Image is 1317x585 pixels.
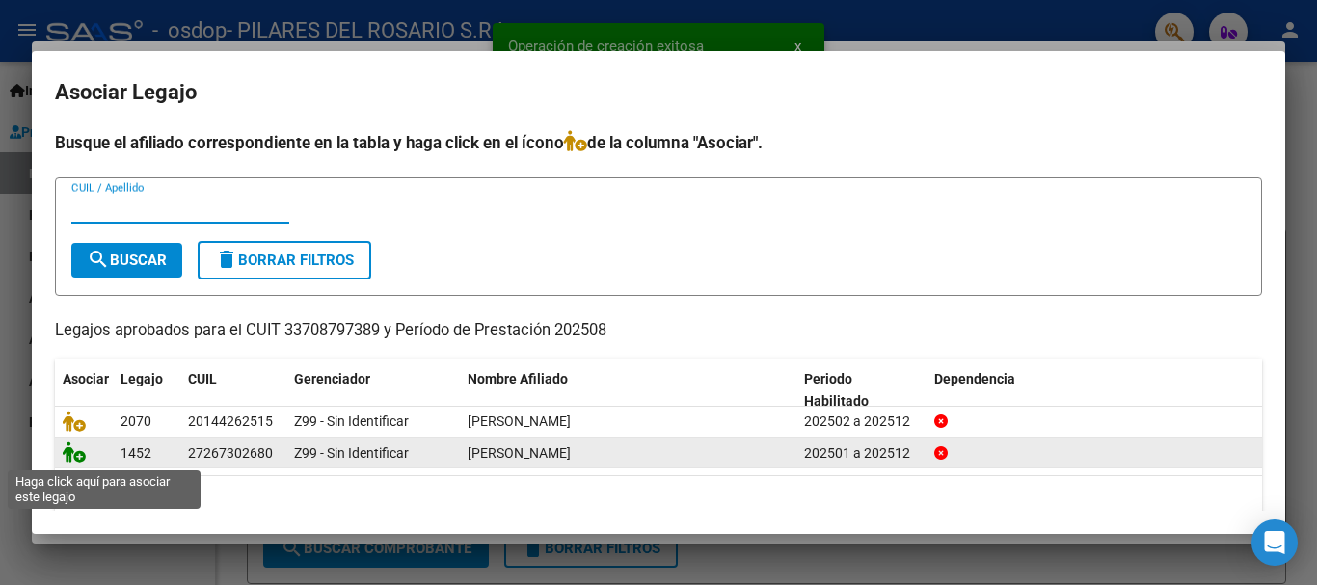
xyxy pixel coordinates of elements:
datatable-header-cell: CUIL [180,359,286,422]
span: Borrar Filtros [215,252,354,269]
span: Periodo Habilitado [804,371,869,409]
datatable-header-cell: Legajo [113,359,180,422]
div: 20144262515 [188,411,273,433]
datatable-header-cell: Periodo Habilitado [796,359,927,422]
span: Gerenciador [294,371,370,386]
span: Asociar [63,371,109,386]
span: OLIVERA ROMINA DANIELA [468,445,571,461]
span: GARCIA ROGELIO DARIO [468,413,571,429]
span: Nombre Afiliado [468,371,568,386]
datatable-header-cell: Asociar [55,359,113,422]
datatable-header-cell: Nombre Afiliado [460,359,796,422]
span: Dependencia [934,371,1015,386]
div: 202501 a 202512 [804,442,919,465]
button: Buscar [71,243,182,278]
h2: Asociar Legajo [55,74,1262,111]
span: Legajo [121,371,163,386]
span: Z99 - Sin Identificar [294,445,409,461]
datatable-header-cell: Dependencia [927,359,1263,422]
span: 1452 [121,445,151,461]
button: Borrar Filtros [198,241,371,279]
h4: Busque el afiliado correspondiente en la tabla y haga click en el ícono de la columna "Asociar". [55,130,1262,155]
span: 2070 [121,413,151,429]
span: Z99 - Sin Identificar [294,413,409,429]
datatable-header-cell: Gerenciador [286,359,460,422]
mat-icon: delete [215,248,238,271]
mat-icon: search [87,248,110,271]
div: 202502 a 202512 [804,411,919,433]
div: 2 registros [55,476,1262,524]
div: Open Intercom Messenger [1251,519,1298,566]
span: CUIL [188,371,217,386]
span: Buscar [87,252,167,269]
p: Legajos aprobados para el CUIT 33708797389 y Período de Prestación 202508 [55,319,1262,343]
div: 27267302680 [188,442,273,465]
